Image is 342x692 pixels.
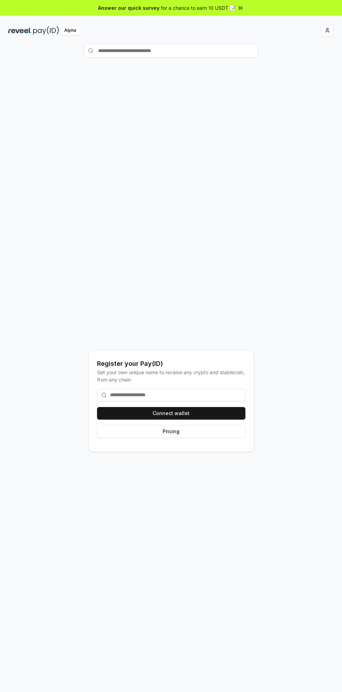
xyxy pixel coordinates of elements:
img: reveel_dark [8,26,32,35]
span: Answer our quick survey [98,4,159,12]
div: Alpha [60,26,80,35]
div: Register your Pay(ID) [97,359,245,369]
span: for a chance to earn 10 USDT 📝 [161,4,236,12]
div: Get your own unique name to receive any crypto and stablecoin, from any chain [97,369,245,383]
button: Connect wallet [97,407,245,420]
button: Pricing [97,425,245,438]
img: pay_id [33,26,59,35]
